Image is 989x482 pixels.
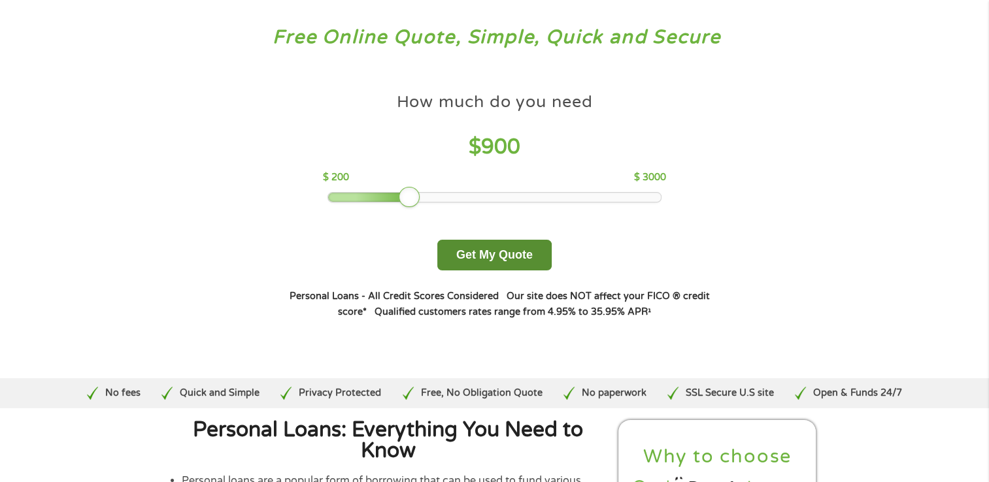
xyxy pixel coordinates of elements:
[437,240,552,270] button: Get My Quote
[375,306,651,317] strong: Qualified customers rates range from 4.95% to 35.95% APR¹
[634,170,666,185] p: $ 3000
[420,386,542,400] p: Free, No Obligation Quote
[180,386,260,400] p: Quick and Simple
[38,25,952,50] h3: Free Online Quote, Simple, Quick and Secure
[171,420,605,461] h2: Personal Loans: Everything You Need to Know
[629,445,806,469] h2: Why to choose
[582,386,646,400] p: No paperwork
[323,134,666,161] h4: $
[290,291,499,302] strong: Personal Loans - All Credit Scores Considered
[813,386,902,400] p: Open & Funds 24/7
[323,170,349,185] p: $ 200
[481,135,520,159] span: 900
[105,386,141,400] p: No fees
[397,91,593,113] h4: How much do you need
[686,386,774,400] p: SSL Secure U.S site
[338,291,710,317] strong: Our site does NOT affect your FICO ® credit score*
[299,386,381,400] p: Privacy Protected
